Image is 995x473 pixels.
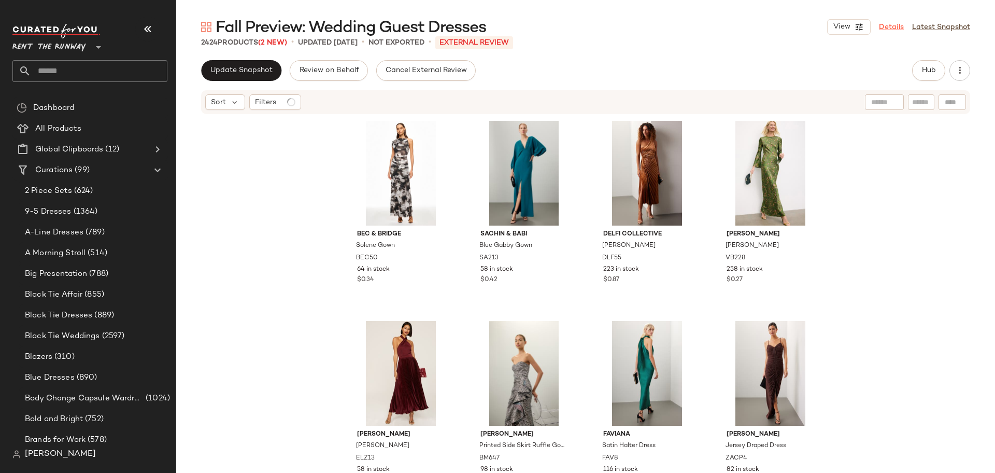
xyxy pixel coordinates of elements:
img: svg%3e [12,450,21,458]
span: (12) [103,144,119,156]
span: Black Tie Affair [25,289,82,301]
span: [PERSON_NAME] [25,448,96,461]
span: (752) [83,413,104,425]
img: DLF55.jpg [595,121,699,226]
span: Printed Side Skirt Ruffle Gown [479,441,567,451]
span: • [291,36,294,49]
span: (514) [86,247,107,259]
p: Not Exported [368,37,424,48]
img: ELZ13.jpg [349,321,453,426]
span: BEC50 [356,254,378,263]
a: Latest Snapshot [912,22,970,33]
span: $0.87 [603,275,619,285]
p: External REVIEW [435,36,513,49]
span: A Morning Stroll [25,247,86,259]
span: Dashboard [33,102,74,114]
span: • [429,36,431,49]
span: Body Change Capsule Wardrobe [25,393,144,405]
span: [PERSON_NAME] [727,430,814,439]
span: VB228 [726,254,746,263]
span: FAV8 [602,454,618,463]
button: View [827,19,871,35]
span: Filters [255,97,276,108]
span: (310) [52,351,75,363]
span: [PERSON_NAME] [357,430,445,439]
span: [PERSON_NAME] [602,241,656,251]
span: $0.27 [727,275,743,285]
span: Cancel External Review [385,66,467,75]
span: Bold and Bright [25,413,83,425]
span: [PERSON_NAME] [480,430,568,439]
img: svg%3e [201,22,211,32]
span: 64 in stock [357,265,390,274]
span: Blue Gabby Gown [479,241,532,251]
span: Blue Dresses [25,372,75,384]
img: BM647.jpg [472,321,576,426]
span: Bec & Bridge [357,230,445,239]
img: FAV8.jpg [595,321,699,426]
span: Sachin & Babi [480,230,568,239]
span: Rent the Runway [12,35,86,54]
button: Update Snapshot [201,60,281,81]
span: SA213 [479,254,499,263]
span: 223 in stock [603,265,639,274]
span: Curations [35,164,73,176]
span: ELZ13 [356,454,375,463]
button: Cancel External Review [376,60,476,81]
span: Black Tie Weddings [25,330,100,342]
span: (1364) [72,206,98,218]
span: Big Presentation [25,268,87,280]
span: Sort [211,97,226,108]
span: 2 Piece Sets [25,185,72,197]
span: (889) [92,310,114,322]
span: (855) [82,289,104,301]
span: (2 New) [258,39,287,47]
span: Global Clipboards [35,144,103,156]
img: cfy_white_logo.C9jOOHJF.svg [12,24,101,38]
span: (1024) [144,393,170,405]
span: Fall Preview: Wedding Guest Dresses [216,18,486,38]
span: [PERSON_NAME] [726,241,779,251]
img: BEC50.jpg [349,121,453,226]
span: 2424 [201,39,218,47]
span: 258 in stock [727,265,763,274]
span: (99) [73,164,90,176]
button: Review on Behalf [290,60,367,81]
span: Jersey Draped Dress [726,441,786,451]
span: Satin Halter Dress [602,441,656,451]
span: Blazers [25,351,52,363]
span: (890) [75,372,97,384]
img: svg%3e [17,103,27,113]
img: SA213.jpg [472,121,576,226]
span: Solene Gown [356,241,395,251]
span: Black Tie Dresses [25,310,92,322]
span: 9-5 Dresses [25,206,72,218]
span: 58 in stock [480,265,513,274]
div: Products [201,37,287,48]
span: Update Snapshot [210,66,273,75]
span: BM647 [479,454,500,463]
span: (788) [87,268,108,280]
span: All Products [35,123,81,135]
span: [PERSON_NAME] [356,441,409,451]
span: DELFI Collective [603,230,691,239]
img: VB228.jpg [718,121,822,226]
span: Brands for Work [25,434,86,446]
span: (789) [83,227,105,239]
span: (578) [86,434,107,446]
span: DLF55 [602,254,621,263]
span: ZACP4 [726,454,747,463]
span: (2597) [100,330,125,342]
a: Details [879,22,904,33]
span: A-Line Dresses [25,227,83,239]
span: $0.42 [480,275,497,285]
span: View [833,23,850,31]
p: updated [DATE] [298,37,358,48]
img: ZACP4.jpg [718,321,822,426]
span: $0.34 [357,275,374,285]
span: • [362,36,364,49]
span: FAVIANA [603,430,691,439]
span: Review on Behalf [298,66,359,75]
button: Hub [912,60,945,81]
span: (624) [72,185,93,197]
